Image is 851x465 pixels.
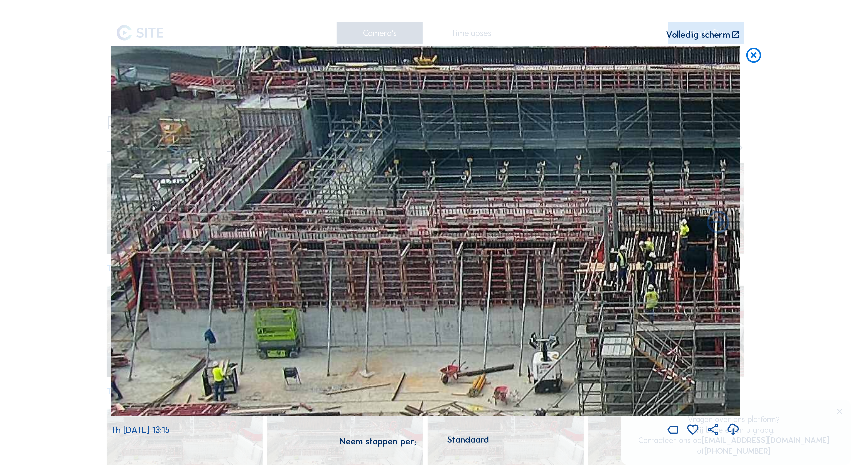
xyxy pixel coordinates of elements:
[111,424,170,435] span: Th [DATE] 13:15
[666,30,730,39] div: Volledig scherm
[111,46,740,416] img: Image
[425,437,511,450] div: Standaard
[119,209,146,237] i: Forward
[704,209,731,237] i: Back
[340,437,416,446] div: Neem stappen per:
[447,437,489,443] div: Standaard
